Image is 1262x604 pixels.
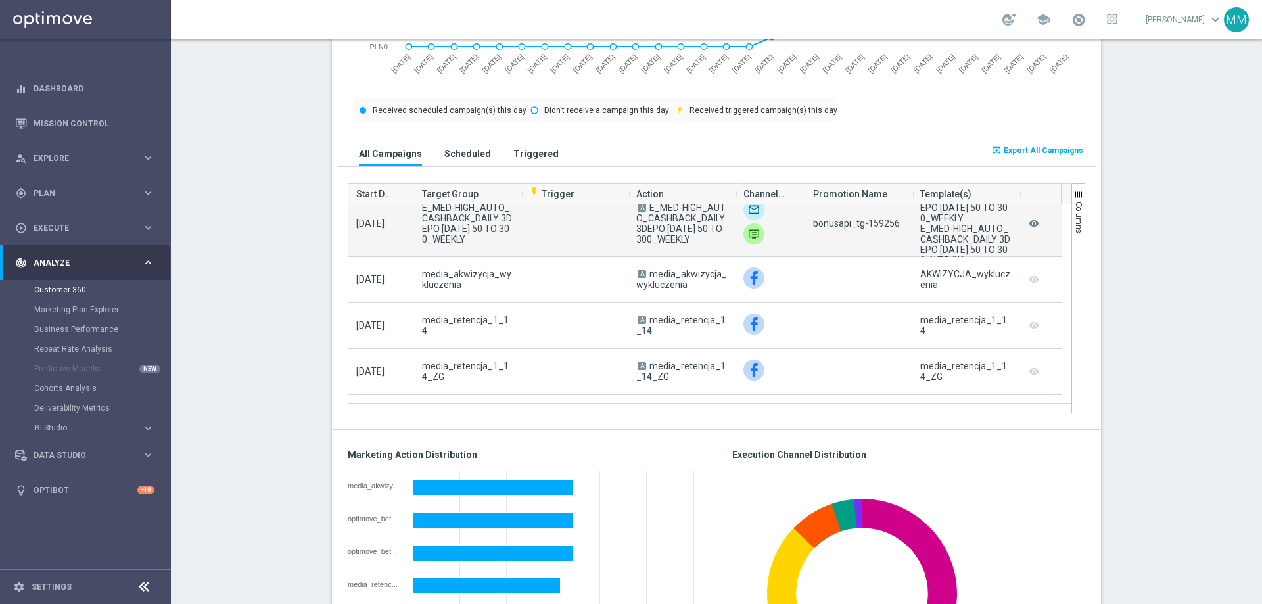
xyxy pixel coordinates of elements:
span: A [638,204,646,212]
button: Mission Control [14,118,155,129]
div: Mission Control [15,106,154,141]
span: media_akwizycja_wykluczenia [422,269,513,290]
div: Repeat Rate Analysis [34,339,170,359]
div: media_retencja_1_14_ZG [920,361,1012,382]
span: Promotion Name [813,181,887,207]
text: [DATE] [526,53,548,74]
button: Scheduled [441,141,494,166]
text: [DATE] [844,53,866,74]
text: [DATE] [572,53,594,74]
span: media_retencja_1_14_ZG [636,361,726,382]
span: Analyze [34,259,142,267]
div: Plan [15,187,142,199]
span: Action [636,181,664,207]
div: MM [1224,7,1249,32]
span: media_retencja_1_14 [636,315,726,336]
span: A [638,316,646,324]
div: Cohorts Analysis [34,379,170,398]
text: [DATE] [413,53,434,74]
text: [DATE] [594,53,616,74]
div: Private message [743,223,764,244]
i: settings [13,581,25,593]
a: Settings [32,583,72,591]
button: open_in_browser Export All Campaigns [989,141,1085,160]
span: school [1036,12,1050,27]
span: bonusapi_tg-159256 [813,218,900,229]
span: Trigger [529,189,574,199]
text: [DATE] [866,53,888,74]
div: Deliverability Metrics [34,398,170,418]
div: optimove_bet_14D_and_reg_30D [348,515,404,523]
h3: Execution Channel Distribution [732,449,1085,461]
span: media_retencja_1_14 [422,315,513,336]
i: keyboard_arrow_right [142,187,154,199]
span: Start Date [356,181,396,207]
a: Mission Control [34,106,154,141]
button: BI Studio keyboard_arrow_right [34,423,155,433]
span: [DATE] [356,218,385,229]
h3: Triggered [513,148,559,160]
a: Customer 360 [34,285,137,295]
text: Received scheduled campaign(s) this day [373,106,526,115]
button: Data Studio keyboard_arrow_right [14,450,155,461]
i: play_circle_outline [15,222,27,234]
div: Facebook Custom Audience [743,267,764,289]
text: [DATE] [1048,53,1070,74]
span: [DATE] [356,274,385,285]
button: track_changes Analyze keyboard_arrow_right [14,258,155,268]
button: All Campaigns [356,141,425,166]
div: Business Performance [34,319,170,339]
span: Explore [34,154,142,162]
button: person_search Explore keyboard_arrow_right [14,153,155,164]
div: optimove_bet_1D_plus [348,547,404,555]
img: Optimail [743,199,764,220]
h3: Scheduled [444,148,491,160]
text: [DATE] [912,53,934,74]
span: A [638,362,646,370]
span: Template(s) [920,181,971,207]
button: gps_fixed Plan keyboard_arrow_right [14,188,155,198]
text: [DATE] [503,53,525,74]
div: media_retencja_1_14 [348,580,404,588]
a: Deliverability Metrics [34,403,137,413]
h3: All Campaigns [359,148,422,160]
button: play_circle_outline Execute keyboard_arrow_right [14,223,155,233]
div: E_MED-HIGH_AUTO_CASHBACK_DAILY 3DEPO [DATE] 50 TO 300_WEEKLY [920,223,1012,266]
button: lightbulb Optibot +10 [14,485,155,496]
i: person_search [15,152,27,164]
text: [DATE] [549,53,571,74]
text: [DATE] [617,53,639,74]
button: equalizer Dashboard [14,83,155,94]
i: flash_on [529,187,540,197]
text: [DATE] [1025,53,1047,74]
i: remove_red_eye [1027,215,1040,232]
div: Facebook Custom Audience [743,360,764,381]
text: [DATE] [799,53,820,74]
div: Customer 360 [34,280,170,300]
text: [DATE] [935,53,956,74]
a: Business Performance [34,324,137,335]
text: Didn't receive a campaign this day [544,106,669,115]
text: [DATE] [390,53,411,74]
i: keyboard_arrow_right [142,422,154,434]
a: [PERSON_NAME]keyboard_arrow_down [1144,10,1224,30]
span: Plan [34,189,142,197]
span: Export All Campaigns [1004,146,1083,155]
span: BI Studio [35,424,129,432]
span: A [638,270,646,278]
i: gps_fixed [15,187,27,199]
img: Facebook Custom Audience [743,314,764,335]
div: Optibot [15,473,154,507]
div: Predictive Models [34,359,170,379]
span: media_akwizycja_wykluczenia [636,269,727,290]
text: [DATE] [776,53,797,74]
i: equalizer [15,83,27,95]
div: NEW [139,365,160,373]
